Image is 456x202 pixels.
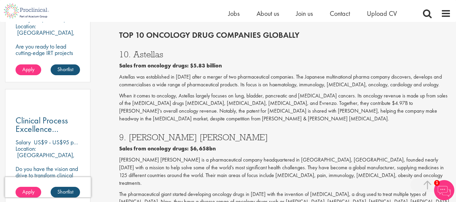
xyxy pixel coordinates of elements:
[228,9,240,18] a: Jobs
[16,166,80,198] p: Do you have the vision and drive to transform clinical operations into models of excellence in a ...
[22,66,34,73] span: Apply
[16,151,75,165] p: [GEOGRAPHIC_DATA], [GEOGRAPHIC_DATA]
[119,73,451,89] p: Astellas was established in [DATE] after a merger of two pharmaceutical companies. The Japanese m...
[16,115,68,143] span: Clinical Process Excellence Manager
[34,138,90,146] p: US$9 - US$95 per hour
[119,31,451,39] h2: Top 10 Oncology drug companies globally
[296,9,313,18] a: Join us
[51,64,80,75] a: Shortlist
[16,64,41,75] a: Apply
[16,29,75,43] p: [GEOGRAPHIC_DATA], [GEOGRAPHIC_DATA]
[367,9,397,18] a: Upload CV
[16,116,80,133] a: Clinical Process Excellence Manager
[119,50,451,59] h3: 10. Astellas
[330,9,350,18] a: Contact
[257,9,279,18] a: About us
[119,92,451,123] p: When it comes to oncology, Astellas largely focuses on lung, bladder, pancreatic and [MEDICAL_DAT...
[5,177,91,197] iframe: reCAPTCHA
[119,145,216,152] b: Sales from oncology drugs: $6,658bn
[16,43,80,69] p: Are you ready to lead cutting-edge IRT projects that accelerate clinical breakthroughs in biotech?
[16,145,36,152] span: Location:
[434,180,440,186] span: 1
[16,22,36,30] span: Location:
[119,62,222,69] b: Sales from oncology drugs: $5.83 billion
[434,180,454,200] img: Chatbot
[16,138,31,146] span: Salary
[119,156,451,187] p: [PERSON_NAME] [PERSON_NAME] is a pharmaceutical company headquartered in [GEOGRAPHIC_DATA], [GEOG...
[119,133,451,142] h3: 9. [PERSON_NAME] [PERSON_NAME]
